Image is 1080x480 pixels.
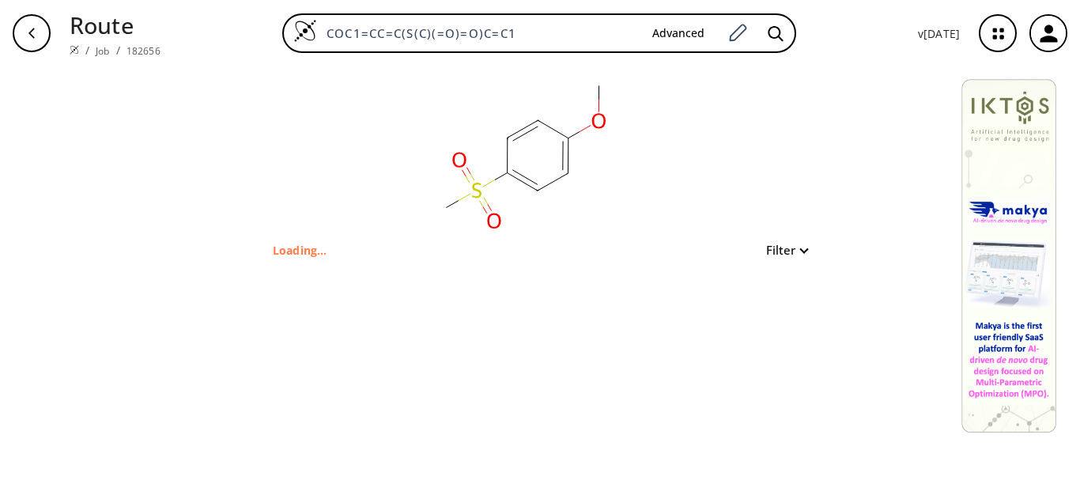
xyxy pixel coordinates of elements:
[918,25,960,42] p: v [DATE]
[961,79,1056,433] img: Banner
[85,42,89,59] li: /
[116,42,120,59] li: /
[757,244,807,256] button: Filter
[70,8,160,42] p: Route
[70,45,79,55] img: Spaya logo
[640,19,717,48] button: Advanced
[96,44,109,58] a: Job
[273,242,327,259] p: Loading...
[317,25,640,41] input: Enter SMILES
[293,19,317,43] img: Logo Spaya
[364,66,681,240] svg: COC1=CC=C(S(C)(=O)=O)C=C1
[127,44,160,58] a: 182656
